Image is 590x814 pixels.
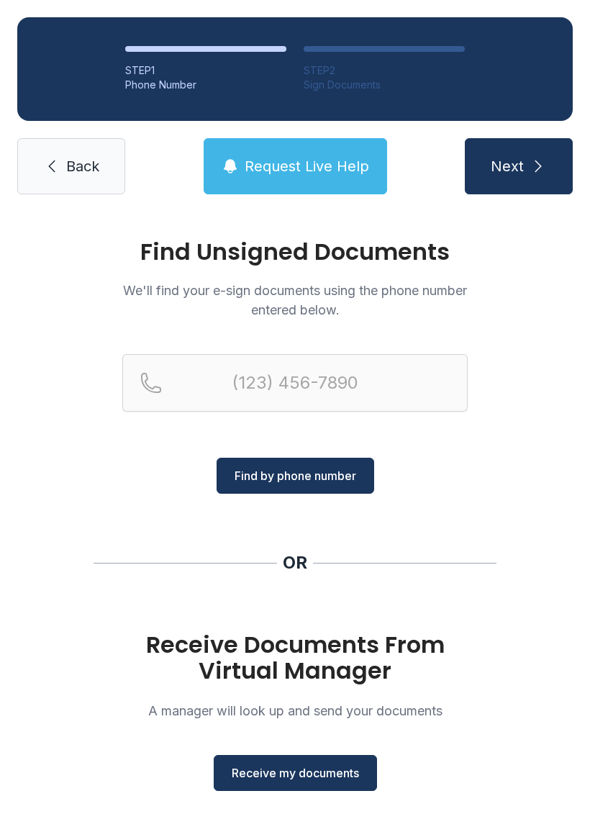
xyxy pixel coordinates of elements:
[304,78,465,92] div: Sign Documents
[122,354,468,412] input: Reservation phone number
[122,701,468,720] p: A manager will look up and send your documents
[66,156,99,176] span: Back
[245,156,369,176] span: Request Live Help
[122,281,468,320] p: We'll find your e-sign documents using the phone number entered below.
[235,467,356,484] span: Find by phone number
[125,78,286,92] div: Phone Number
[122,632,468,684] h1: Receive Documents From Virtual Manager
[304,63,465,78] div: STEP 2
[122,240,468,263] h1: Find Unsigned Documents
[125,63,286,78] div: STEP 1
[491,156,524,176] span: Next
[232,764,359,782] span: Receive my documents
[283,551,307,574] div: OR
